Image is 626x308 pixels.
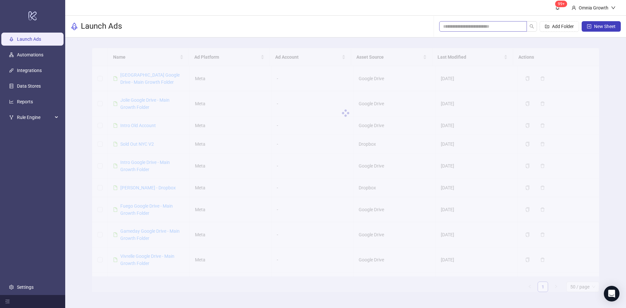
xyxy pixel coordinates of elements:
[17,68,42,73] a: Integrations
[587,24,591,29] span: plus-square
[582,21,621,32] button: New Sheet
[555,5,560,10] span: bell
[555,1,567,7] sup: 111
[17,111,53,124] span: Rule Engine
[70,22,78,30] span: rocket
[576,4,611,11] div: Omnia Growth
[529,24,534,29] span: search
[594,24,616,29] span: New Sheet
[604,286,619,301] div: Open Intercom Messenger
[17,83,41,89] a: Data Stores
[17,285,34,290] a: Settings
[611,6,616,10] span: down
[5,299,10,304] span: menu-fold
[17,99,33,104] a: Reports
[81,21,122,32] h3: Launch Ads
[552,24,574,29] span: Add Folder
[545,24,549,29] span: folder-add
[540,21,579,32] button: Add Folder
[17,52,43,57] a: Automations
[572,6,576,10] span: user
[9,115,14,120] span: fork
[17,37,41,42] a: Launch Ads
